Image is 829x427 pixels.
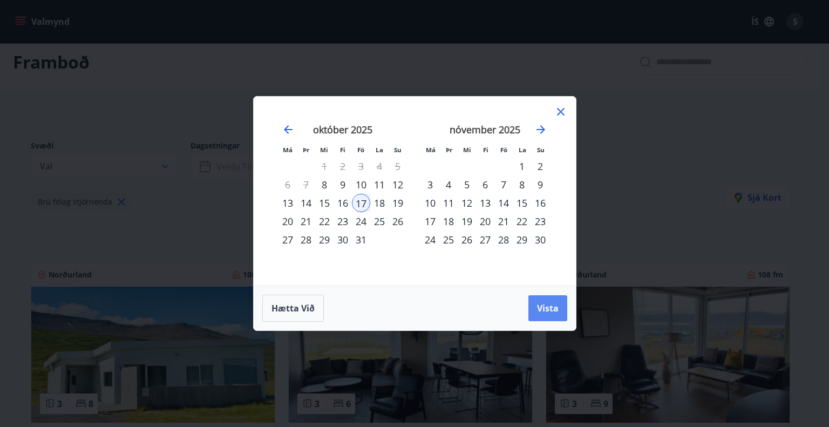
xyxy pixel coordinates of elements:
[439,212,458,231] td: Choose þriðjudagur, 18. nóvember 2025 as your check-out date. It’s available.
[513,231,531,249] td: Choose laugardagur, 29. nóvember 2025 as your check-out date. It’s available.
[534,123,547,136] div: Move forward to switch to the next month.
[320,146,328,154] small: Mi
[458,194,476,212] td: Choose miðvikudagur, 12. nóvember 2025 as your check-out date. It’s available.
[394,146,402,154] small: Su
[282,123,295,136] div: Move backward to switch to the previous month.
[426,146,436,154] small: Má
[513,212,531,231] div: 22
[421,175,439,194] td: Choose mánudagur, 3. nóvember 2025 as your check-out date. It’s available.
[334,175,352,194] td: Choose fimmtudagur, 9. október 2025 as your check-out date. It’s available.
[483,146,488,154] small: Fi
[297,212,315,231] div: 21
[334,212,352,231] div: 23
[513,212,531,231] td: Choose laugardagur, 22. nóvember 2025 as your check-out date. It’s available.
[421,212,439,231] td: Choose mánudagur, 17. nóvember 2025 as your check-out date. It’s available.
[421,194,439,212] div: 10
[389,175,407,194] td: Choose sunnudagur, 12. október 2025 as your check-out date. It’s available.
[531,231,549,249] td: Choose sunnudagur, 30. nóvember 2025 as your check-out date. It’s available.
[513,157,531,175] td: Choose laugardagur, 1. nóvember 2025 as your check-out date. It’s available.
[334,194,352,212] div: 16
[458,231,476,249] td: Choose miðvikudagur, 26. nóvember 2025 as your check-out date. It’s available.
[370,194,389,212] div: 18
[278,212,297,231] div: 20
[446,146,452,154] small: Þr
[494,175,513,194] div: 7
[494,194,513,212] td: Choose föstudagur, 14. nóvember 2025 as your check-out date. It’s available.
[352,212,370,231] td: Choose föstudagur, 24. október 2025 as your check-out date. It’s available.
[494,212,513,231] td: Choose föstudagur, 21. nóvember 2025 as your check-out date. It’s available.
[494,175,513,194] td: Choose föstudagur, 7. nóvember 2025 as your check-out date. It’s available.
[476,212,494,231] div: 20
[352,194,370,212] td: Selected as start date. föstudagur, 17. október 2025
[278,212,297,231] td: Choose mánudagur, 20. október 2025 as your check-out date. It’s available.
[352,157,370,175] td: Not available. föstudagur, 3. október 2025
[531,231,549,249] div: 30
[494,231,513,249] td: Choose föstudagur, 28. nóvember 2025 as your check-out date. It’s available.
[315,194,334,212] td: Choose miðvikudagur, 15. október 2025 as your check-out date. It’s available.
[334,231,352,249] td: Choose fimmtudagur, 30. október 2025 as your check-out date. It’s available.
[513,157,531,175] div: 1
[315,231,334,249] td: Choose miðvikudagur, 29. október 2025 as your check-out date. It’s available.
[370,175,389,194] div: 11
[519,146,526,154] small: La
[334,194,352,212] td: Choose fimmtudagur, 16. október 2025 as your check-out date. It’s available.
[315,212,334,231] td: Choose miðvikudagur, 22. október 2025 as your check-out date. It’s available.
[476,231,494,249] td: Choose fimmtudagur, 27. nóvember 2025 as your check-out date. It’s available.
[513,231,531,249] div: 29
[421,231,439,249] div: 24
[537,302,559,314] span: Vista
[421,175,439,194] div: 3
[352,231,370,249] td: Choose föstudagur, 31. október 2025 as your check-out date. It’s available.
[370,194,389,212] td: Choose laugardagur, 18. október 2025 as your check-out date. It’s available.
[357,146,364,154] small: Fö
[297,194,315,212] td: Choose þriðjudagur, 14. október 2025 as your check-out date. It’s available.
[476,194,494,212] td: Choose fimmtudagur, 13. nóvember 2025 as your check-out date. It’s available.
[370,157,389,175] td: Not available. laugardagur, 4. október 2025
[297,231,315,249] div: 28
[315,157,334,175] td: Not available. miðvikudagur, 1. október 2025
[278,175,297,194] td: Not available. mánudagur, 6. október 2025
[513,194,531,212] div: 15
[334,175,352,194] div: 9
[278,194,297,212] div: 13
[315,212,334,231] div: 22
[421,194,439,212] td: Choose mánudagur, 10. nóvember 2025 as your check-out date. It’s available.
[297,212,315,231] td: Choose þriðjudagur, 21. október 2025 as your check-out date. It’s available.
[476,231,494,249] div: 27
[476,175,494,194] td: Choose fimmtudagur, 6. nóvember 2025 as your check-out date. It’s available.
[389,194,407,212] td: Choose sunnudagur, 19. október 2025 as your check-out date. It’s available.
[494,212,513,231] div: 21
[267,110,563,273] div: Calendar
[531,175,549,194] td: Choose sunnudagur, 9. nóvember 2025 as your check-out date. It’s available.
[297,194,315,212] div: 14
[537,146,545,154] small: Su
[297,231,315,249] td: Choose þriðjudagur, 28. október 2025 as your check-out date. It’s available.
[439,194,458,212] div: 11
[389,212,407,231] div: 26
[352,175,370,194] div: 10
[315,175,334,194] div: 8
[389,212,407,231] td: Choose sunnudagur, 26. október 2025 as your check-out date. It’s available.
[315,231,334,249] div: 29
[439,212,458,231] div: 18
[334,157,352,175] td: Not available. fimmtudagur, 2. október 2025
[439,194,458,212] td: Choose þriðjudagur, 11. nóvember 2025 as your check-out date. It’s available.
[352,175,370,194] td: Choose föstudagur, 10. október 2025 as your check-out date. It’s available.
[494,194,513,212] div: 14
[458,194,476,212] div: 12
[531,175,549,194] div: 9
[421,212,439,231] div: 17
[389,175,407,194] div: 12
[376,146,383,154] small: La
[334,212,352,231] td: Choose fimmtudagur, 23. október 2025 as your check-out date. It’s available.
[494,231,513,249] div: 28
[297,175,315,194] td: Not available. þriðjudagur, 7. október 2025
[439,175,458,194] td: Choose þriðjudagur, 4. nóvember 2025 as your check-out date. It’s available.
[271,302,315,314] span: Hætta við
[458,212,476,231] td: Choose miðvikudagur, 19. nóvember 2025 as your check-out date. It’s available.
[370,212,389,231] td: Choose laugardagur, 25. október 2025 as your check-out date. It’s available.
[278,231,297,249] td: Choose mánudagur, 27. október 2025 as your check-out date. It’s available.
[463,146,471,154] small: Mi
[315,194,334,212] div: 15
[283,146,293,154] small: Má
